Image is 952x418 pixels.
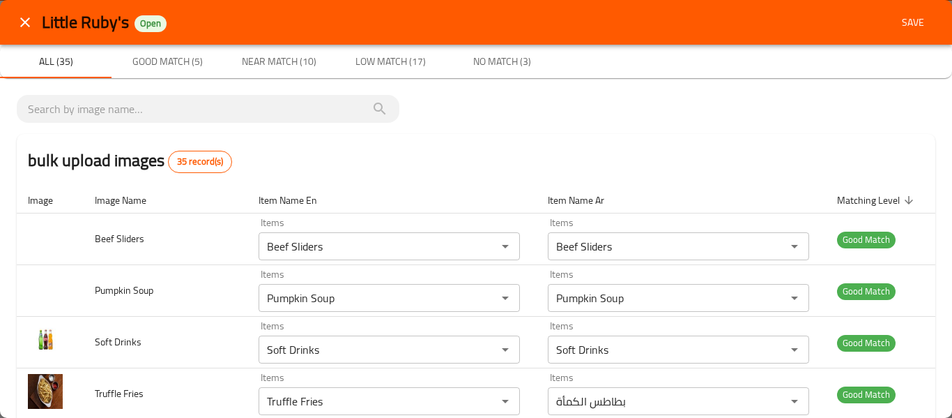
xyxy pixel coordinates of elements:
button: Open [785,391,804,411]
button: Open [785,288,804,308]
h2: bulk upload images [28,148,232,173]
span: Little Ruby's [42,6,129,38]
span: Good Match [837,283,896,299]
span: Good Match (5) [120,53,215,70]
button: Open [785,237,804,256]
input: search [28,98,388,120]
th: Item Name Ar [537,187,826,214]
div: Open [135,15,167,32]
button: Open [496,340,515,359]
button: Open [785,340,804,359]
span: Save [896,14,930,31]
span: Pumpkin Soup [95,281,153,299]
img: Truffle Fries [28,374,63,409]
button: Open [496,237,515,256]
span: Low Match (17) [343,53,438,70]
span: All (35) [8,53,103,70]
span: Good Match [837,232,896,248]
button: Save [891,10,935,36]
button: Open [496,288,515,308]
span: Good Match [837,387,896,403]
img: Soft Drinks [28,322,63,357]
span: 35 record(s) [169,155,231,169]
span: Beef Sliders [95,230,144,248]
span: Matching Level [837,192,918,209]
th: Item Name En [247,187,537,214]
div: Total records count [168,151,232,173]
span: Good Match [837,335,896,351]
span: Truffle Fries [95,385,144,403]
span: Near Match (10) [231,53,326,70]
span: No Match (3) [454,53,549,70]
button: Open [496,391,515,411]
button: close [8,6,42,39]
span: Image Name [95,192,164,209]
th: Image [17,187,84,214]
span: Open [135,17,167,29]
span: Soft Drinks [95,333,141,351]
